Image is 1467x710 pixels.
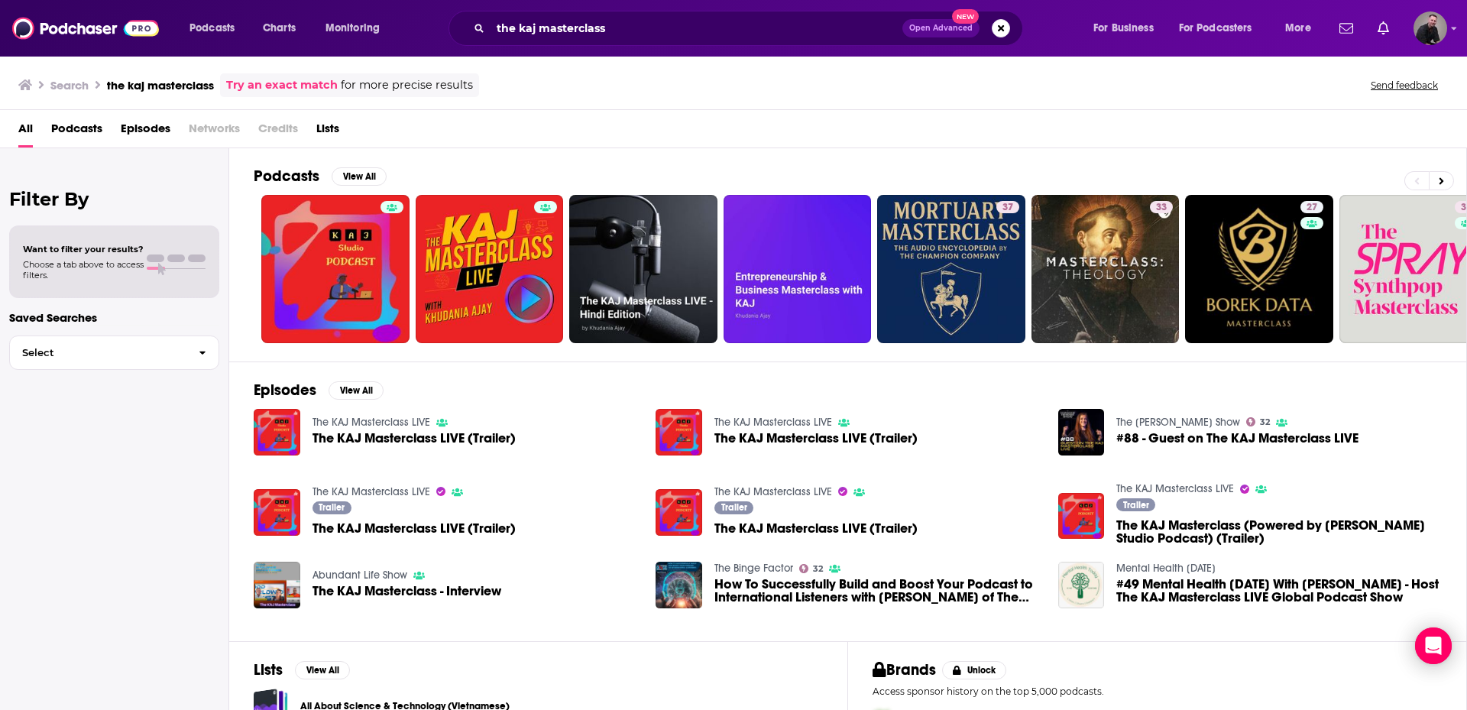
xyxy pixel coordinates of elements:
h2: Brands [873,660,936,679]
img: The KAJ Masterclass LIVE (Trailer) [254,489,300,536]
a: Charts [253,16,305,41]
button: Send feedback [1366,79,1443,92]
button: Unlock [942,661,1007,679]
span: Want to filter your results? [23,244,144,254]
button: View All [329,381,384,400]
a: The KAJ Masterclass LIVE (Trailer) [313,432,516,445]
span: Trailer [721,503,747,512]
a: 37 [877,195,1025,343]
a: The KAJ Masterclass LIVE (Trailer) [313,522,516,535]
button: open menu [179,16,254,41]
a: Mental Health Today [1116,562,1216,575]
img: User Profile [1414,11,1447,45]
a: Show notifications dropdown [1371,15,1395,41]
span: Open Advanced [909,24,973,32]
a: The KAJ Masterclass LIVE (Trailer) [714,522,918,535]
span: New [952,9,980,24]
button: Show profile menu [1414,11,1447,45]
button: Select [9,336,219,370]
h2: Filter By [9,188,219,210]
span: How To Successfully Build and Boost Your Podcast to International Listeners with [PERSON_NAME] of... [714,578,1040,604]
button: View All [295,661,350,679]
span: 27 [1307,200,1317,216]
button: View All [332,167,387,186]
a: The KAJ Masterclass LIVE [313,485,430,498]
span: 32 [813,566,823,572]
a: The KAJ Masterclass - Interview [313,585,501,598]
a: The KAJ Masterclass (Powered by KAJ Studio Podcast) (Trailer) [1116,519,1442,545]
a: Try an exact match [226,76,338,94]
span: Trailer [319,503,345,512]
a: 27 [1300,201,1323,213]
span: More [1285,18,1311,39]
span: Logged in as apdrasen [1414,11,1447,45]
span: #49 Mental Health [DATE] With [PERSON_NAME] - Host The KAJ Masterclass LIVE Global Podcast Show [1116,578,1442,604]
span: For Business [1093,18,1154,39]
input: Search podcasts, credits, & more... [491,16,902,41]
span: Choose a tab above to access filters. [23,259,144,280]
a: #49 Mental Health Today With Khudania Ajay - Host The KAJ Masterclass LIVE Global Podcast Show [1116,578,1442,604]
h2: Lists [254,660,283,679]
a: EpisodesView All [254,381,384,400]
a: 32 [1246,417,1270,426]
img: The KAJ Masterclass (Powered by KAJ Studio Podcast) (Trailer) [1058,493,1105,540]
span: Trailer [1123,501,1149,510]
a: 27 [1185,195,1333,343]
img: How To Successfully Build and Boost Your Podcast to International Listeners with Khudania Ajay of... [656,562,702,608]
p: Saved Searches [9,310,219,325]
img: The KAJ Masterclass - Interview [254,562,300,608]
button: open menu [1083,16,1173,41]
h2: Podcasts [254,167,319,186]
img: The KAJ Masterclass LIVE (Trailer) [656,409,702,456]
img: Podchaser - Follow, Share and Rate Podcasts [12,14,159,43]
img: The KAJ Masterclass LIVE (Trailer) [656,489,702,536]
a: How To Successfully Build and Boost Your Podcast to International Listeners with Khudania Ajay of... [714,578,1040,604]
button: Open AdvancedNew [902,19,980,37]
span: For Podcasters [1179,18,1252,39]
a: 33 [1031,195,1180,343]
p: Access sponsor history on the top 5,000 podcasts. [873,686,1442,697]
a: Podcasts [51,116,102,148]
span: Networks [189,116,240,148]
span: Podcasts [189,18,235,39]
span: #88 - Guest on The KAJ Masterclass LIVE [1116,432,1359,445]
img: #88 - Guest on The KAJ Masterclass LIVE [1058,409,1105,456]
a: Abundant Life Show [313,569,407,582]
h2: Episodes [254,381,316,400]
span: 37 [1002,200,1013,216]
a: Show notifications dropdown [1333,15,1359,41]
a: Lists [316,116,339,148]
h3: the kaj masterclass [107,78,214,92]
button: open menu [315,16,400,41]
span: for more precise results [341,76,473,94]
a: 33 [1150,201,1173,213]
a: Episodes [121,116,170,148]
a: ListsView All [254,660,350,679]
span: The KAJ Masterclass (Powered by [PERSON_NAME] Studio Podcast) (Trailer) [1116,519,1442,545]
div: Search podcasts, credits, & more... [463,11,1038,46]
div: Open Intercom Messenger [1415,627,1452,664]
h3: Search [50,78,89,92]
span: The KAJ Masterclass LIVE (Trailer) [714,432,918,445]
img: The KAJ Masterclass LIVE (Trailer) [254,409,300,456]
button: open menu [1274,16,1330,41]
a: The KAJ Masterclass LIVE [1116,482,1234,495]
a: 37 [996,201,1019,213]
img: #49 Mental Health Today With Khudania Ajay - Host The KAJ Masterclass LIVE Global Podcast Show [1058,562,1105,608]
a: All [18,116,33,148]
